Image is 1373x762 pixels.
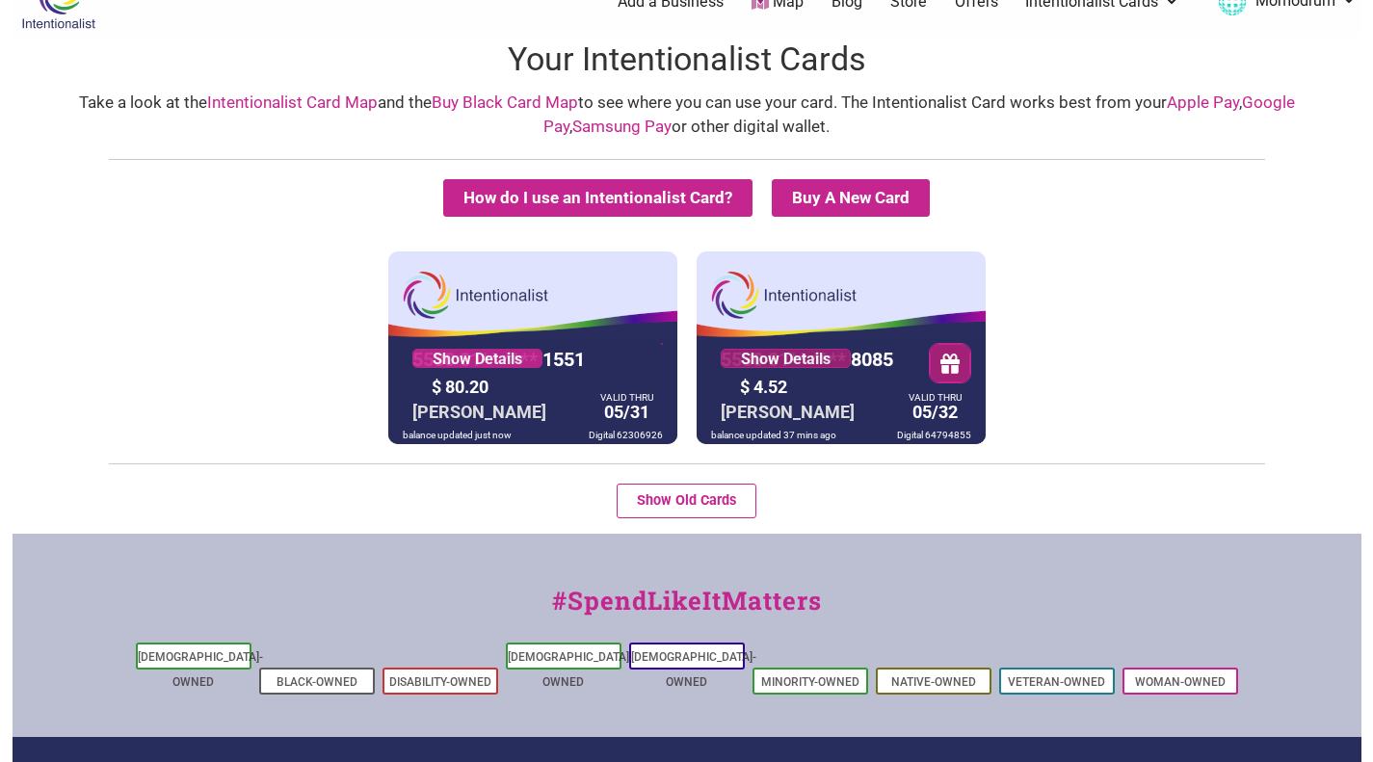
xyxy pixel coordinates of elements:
[891,675,976,689] a: Native-Owned
[207,92,378,112] a: Intentionalist Card Map
[508,650,633,689] a: [DEMOGRAPHIC_DATA]-Owned
[761,675,859,689] a: Minority-Owned
[721,349,851,368] a: Show Details
[13,37,1361,83] h1: Your Intentionalist Cards
[706,426,841,444] div: balance updated 37 mins ago
[398,426,516,444] div: balance updated just now
[735,372,899,402] div: $ 4.52
[772,179,930,217] summary: Buy A New Card
[572,117,672,136] a: Samsung Pay
[1135,675,1226,689] a: Woman-Owned
[408,397,551,427] div: [PERSON_NAME]
[909,396,962,399] div: VALID THRU
[584,426,668,444] div: Digital 62306926
[13,582,1361,639] div: #SpendLikeItMatters
[600,396,653,399] div: VALID THRU
[389,675,491,689] a: Disability-Owned
[1008,675,1105,689] a: Veteran-Owned
[631,650,756,689] a: [DEMOGRAPHIC_DATA]-Owned
[904,394,966,427] div: 05/32
[595,394,658,427] div: 05/31
[427,372,591,402] div: $ 80.20
[138,650,263,689] a: [DEMOGRAPHIC_DATA]-Owned
[716,397,859,427] div: [PERSON_NAME]
[892,426,976,444] div: Digital 64794855
[412,349,542,368] a: Show Details
[277,675,357,689] a: Black-Owned
[443,179,753,217] button: How do I use an Intentionalist Card?
[617,484,756,518] button: Show Old Cards
[32,91,1342,140] div: Take a look at the and the to see where you can use your card. The Intentionalist Card works best...
[432,92,578,112] a: Buy Black Card Map
[1167,92,1239,112] a: Apple Pay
